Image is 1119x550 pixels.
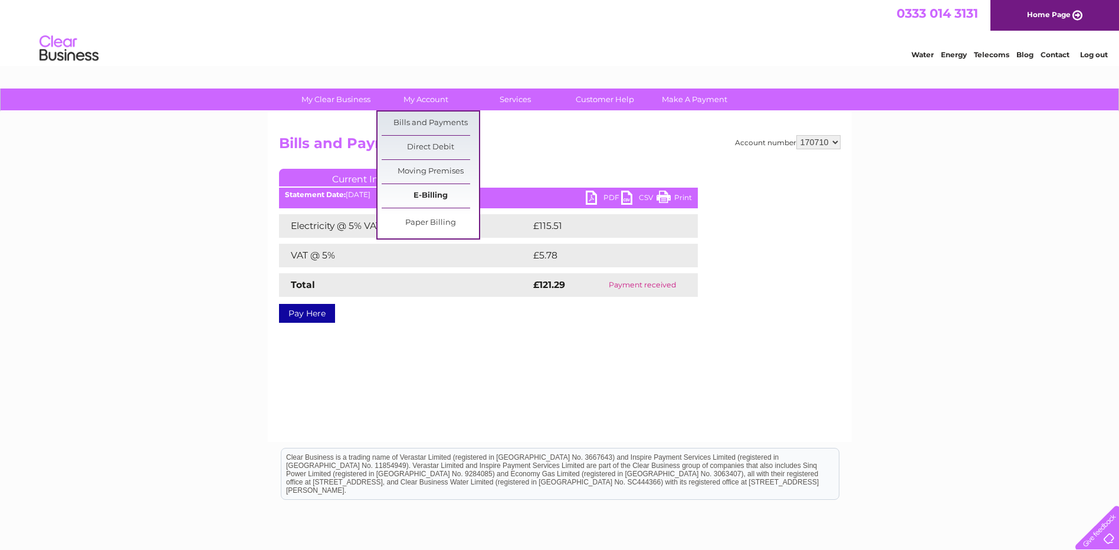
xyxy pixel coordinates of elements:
h2: Bills and Payments [279,135,841,158]
b: Statement Date: [285,190,346,199]
a: Bills and Payments [382,112,479,135]
a: Blog [1016,50,1033,59]
a: Direct Debit [382,136,479,159]
a: My Account [377,89,474,110]
a: Current Invoice [279,169,456,186]
td: Electricity @ 5% VAT [279,214,530,238]
a: Moving Premises [382,160,479,184]
td: Payment received [587,273,697,297]
div: Account number [735,135,841,149]
a: Services [467,89,564,110]
a: E-Billing [382,184,479,208]
a: Log out [1080,50,1108,59]
a: Water [911,50,934,59]
a: Energy [941,50,967,59]
a: CSV [621,191,657,208]
a: Customer Help [556,89,654,110]
a: Print [657,191,692,208]
strong: Total [291,279,315,290]
a: My Clear Business [287,89,385,110]
a: PDF [586,191,621,208]
a: Make A Payment [646,89,743,110]
a: Paper Billing [382,211,479,235]
img: logo.png [39,31,99,67]
div: [DATE] [279,191,698,199]
a: Contact [1041,50,1069,59]
strong: £121.29 [533,279,565,290]
td: £115.51 [530,214,674,238]
a: Telecoms [974,50,1009,59]
td: £5.78 [530,244,670,267]
a: 0333 014 3131 [897,6,978,21]
a: Pay Here [279,304,335,323]
div: Clear Business is a trading name of Verastar Limited (registered in [GEOGRAPHIC_DATA] No. 3667643... [281,6,839,57]
td: VAT @ 5% [279,244,530,267]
